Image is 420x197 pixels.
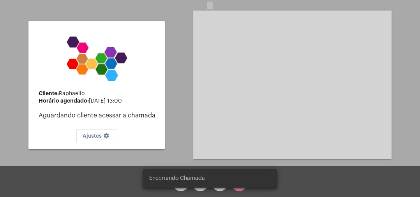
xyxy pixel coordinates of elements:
[83,133,111,139] span: Ajustes
[39,98,89,103] strong: Horário agendado:
[149,174,205,182] span: Encerrando Chamada
[39,112,159,119] p: Aguardando cliente acessar a chamada
[76,129,117,143] button: Ajustes
[62,31,131,85] img: 7bf4c2a9-cb5a-6366-d80e-59e5d4b2024a.png
[39,91,159,97] div: Raphaello
[39,91,59,96] strong: Cliente:
[102,133,111,142] mat-icon: settings
[39,98,159,104] div: [DATE] 13:00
